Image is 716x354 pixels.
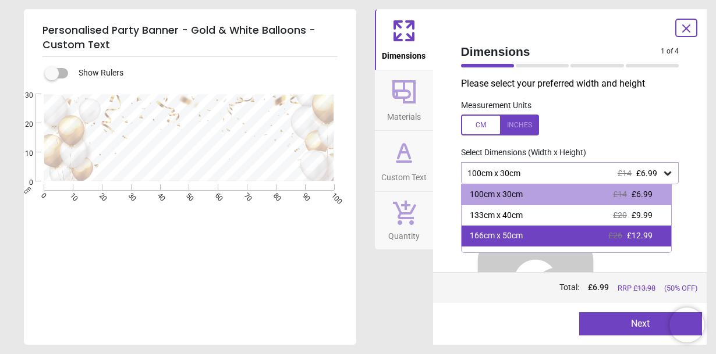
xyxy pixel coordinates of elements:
[375,70,433,131] button: Materials
[579,312,702,335] button: Next
[11,120,33,130] span: 20
[22,185,33,195] span: cm
[11,91,33,101] span: 30
[470,251,523,263] div: 200cm x 60cm
[461,43,661,60] span: Dimensions
[470,210,523,221] div: 133cm x 40cm
[461,77,689,90] p: Please select your preferred width and height
[11,178,33,188] span: 0
[636,169,657,178] span: £6.99
[608,252,622,261] span: £34
[388,225,420,242] span: Quantity
[470,230,523,242] div: 166cm x 50cm
[664,283,697,294] span: (50% OFF)
[613,210,627,220] span: £20
[375,192,433,250] button: Quantity
[627,231,653,240] span: £12.99
[382,45,426,62] span: Dimensions
[613,189,627,199] span: £14
[375,131,433,191] button: Custom Text
[381,166,427,184] span: Custom Text
[618,283,655,294] span: RRP
[632,210,653,220] span: £9.99
[460,282,698,294] div: Total:
[618,169,632,178] span: £14
[633,284,655,292] span: £ 13.98
[470,189,523,201] div: 100cm x 30cm
[593,283,609,292] span: 6.99
[466,169,662,178] div: 100cm x 30cm
[11,149,33,159] span: 10
[669,307,704,342] iframe: Brevo live chat
[661,47,679,56] span: 1 of 4
[42,19,338,57] h5: Personalised Party Banner - Gold & White Balloons - Custom Text
[52,66,356,80] div: Show Rulers
[452,147,586,159] label: Select Dimensions (Width x Height)
[375,9,433,70] button: Dimensions
[461,100,531,112] label: Measurement Units
[608,231,622,240] span: £26
[632,189,653,199] span: £6.99
[627,252,653,261] span: £16.99
[588,282,609,294] span: £
[387,106,421,123] span: Materials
